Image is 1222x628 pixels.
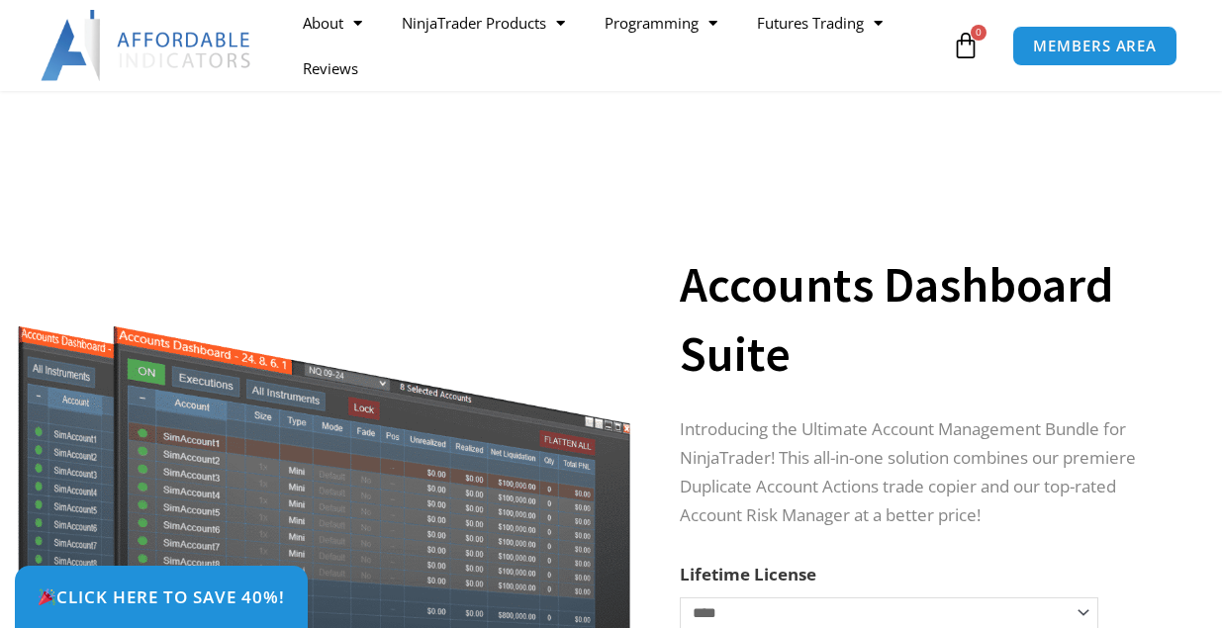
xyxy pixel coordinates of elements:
[41,10,253,81] img: LogoAI | Affordable Indicators – NinjaTrader
[922,17,1009,74] a: 0
[680,250,1173,389] h1: Accounts Dashboard Suite
[1033,39,1157,53] span: MEMBERS AREA
[38,588,285,605] span: Click Here to save 40%!
[283,45,378,91] a: Reviews
[680,563,816,585] label: Lifetime License
[971,25,987,41] span: 0
[15,566,308,628] a: 🎉Click Here to save 40%!
[680,415,1173,530] p: Introducing the Ultimate Account Management Bundle for NinjaTrader! This all-in-one solution comb...
[39,588,55,605] img: 🎉
[1012,26,1177,66] a: MEMBERS AREA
